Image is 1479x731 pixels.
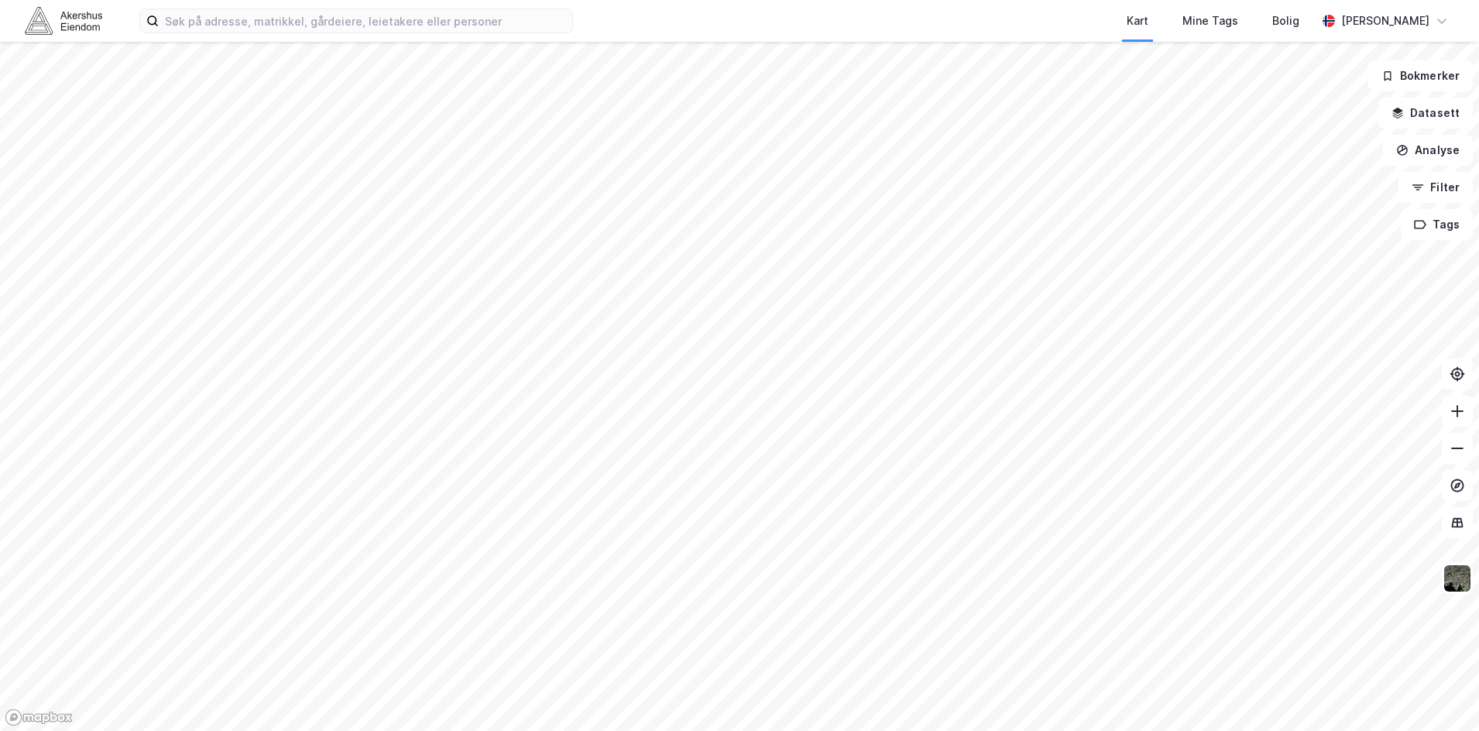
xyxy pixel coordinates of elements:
[1401,209,1473,240] button: Tags
[1402,657,1479,731] iframe: Chat Widget
[1341,12,1429,30] div: [PERSON_NAME]
[1368,60,1473,91] button: Bokmerker
[1127,12,1148,30] div: Kart
[5,709,73,726] a: Mapbox homepage
[1182,12,1238,30] div: Mine Tags
[1402,657,1479,731] div: Kontrollprogram for chat
[159,9,572,33] input: Søk på adresse, matrikkel, gårdeiere, leietakere eller personer
[1272,12,1299,30] div: Bolig
[25,7,102,34] img: akershus-eiendom-logo.9091f326c980b4bce74ccdd9f866810c.svg
[1378,98,1473,129] button: Datasett
[1443,564,1472,593] img: 9k=
[1383,135,1473,166] button: Analyse
[1398,172,1473,203] button: Filter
